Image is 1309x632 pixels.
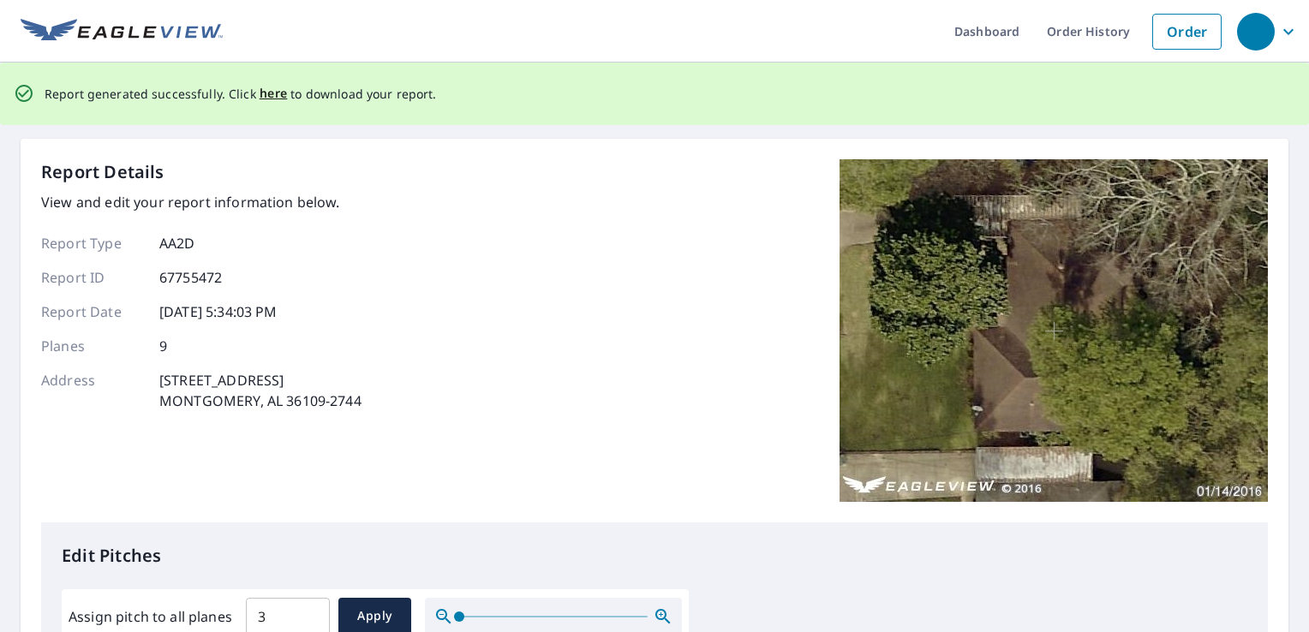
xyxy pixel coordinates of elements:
p: Report ID [41,267,144,288]
label: Assign pitch to all planes [69,606,232,627]
img: EV Logo [21,19,223,45]
p: [DATE] 5:34:03 PM [159,301,278,322]
p: Edit Pitches [62,543,1247,569]
button: here [260,83,288,104]
p: Report generated successfully. Click to download your report. [45,83,437,104]
p: Address [41,370,144,411]
p: Report Type [41,233,144,253]
span: Apply [352,605,397,627]
p: Planes [41,336,144,356]
img: Top image [840,159,1268,502]
p: [STREET_ADDRESS] MONTGOMERY, AL 36109-2744 [159,370,362,411]
p: 9 [159,336,167,356]
p: Report Date [41,301,144,322]
a: Order [1152,14,1222,50]
p: Report Details [41,159,164,185]
p: AA2D [159,233,195,253]
p: View and edit your report information below. [41,192,362,212]
p: 67755472 [159,267,222,288]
